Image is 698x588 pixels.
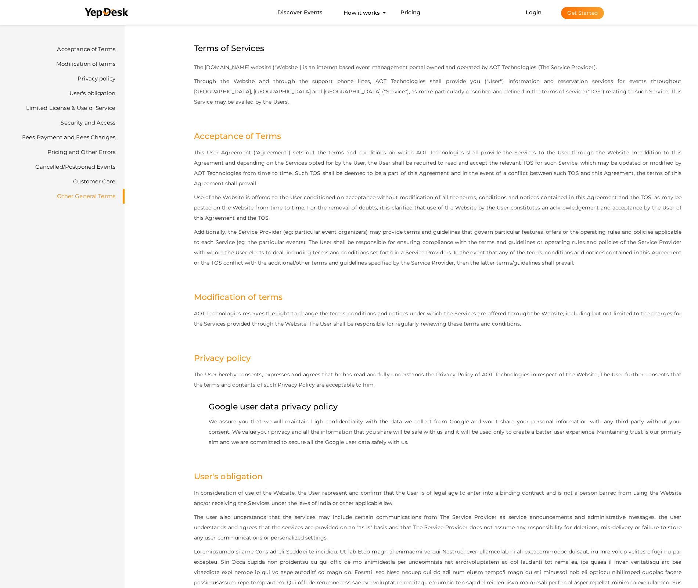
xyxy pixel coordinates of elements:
h2: Acceptance of Terms [194,111,682,144]
h2: User's obligation [194,451,682,484]
a: Login [526,9,542,16]
a: Modification of terms [56,60,115,67]
p: The User hereby consents, expresses and agrees that he has read and fully understands the Privacy... [194,369,682,390]
a: Security and Access [61,119,115,126]
button: How it works [341,6,382,19]
a: Pricing [400,6,421,19]
h2: Privacy policy [194,333,682,366]
p: This User Agreement ("Agreement") sets out the terms and conditions on which AOT Technologies sha... [194,147,682,189]
h1: Terms of Services [194,38,682,58]
a: Customer Care [73,178,115,185]
a: Discover Events [277,6,323,19]
a: Pricing and Other Errors [47,148,115,155]
a: Cancelled/Postponed Events [35,163,115,170]
button: Get Started [561,7,604,19]
a: User's obligation [69,90,115,97]
p: Use of the Website is offered to the User conditioned on acceptance without modification of all t... [194,192,682,223]
a: Acceptance of Terms [57,46,115,53]
p: We assure you that we will maintain high confidentiality with the data we collect from Google and... [194,416,682,447]
a: Fees Payment and Fees Changes [22,134,115,141]
h2: Modification of terms [194,272,682,305]
p: The user also understands that the services may include certain communications from The Service P... [194,512,682,543]
p: The [DOMAIN_NAME] website ("Website") is an internet based event management portal owned and oper... [194,62,682,72]
p: Additionally, the Service Provider (eg: particular event organizers) may provide terms and guidel... [194,227,682,268]
a: Other General Terms [57,193,115,200]
p: In consideration of use of the Website, the User represent and confirm that the User is of legal ... [194,488,682,508]
a: Privacy policy [78,75,115,82]
a: Limited License & Use of Service [26,104,115,111]
h4: Google user data privacy policy [194,394,682,413]
p: AOT Technologies reserves the right to change the terms, conditions and notices under which the S... [194,308,682,329]
p: Through the Website and through the support phone lines, AOT Technologies shall provide you ("Use... [194,76,682,107]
